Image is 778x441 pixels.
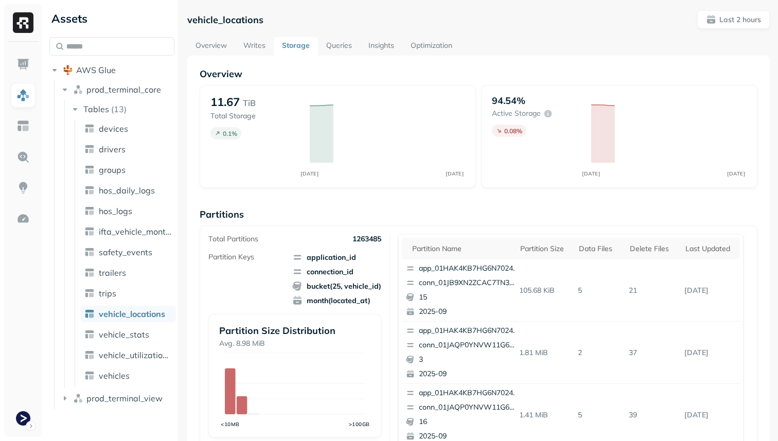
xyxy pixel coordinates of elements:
img: table [84,226,95,237]
div: Delete Files [630,244,675,254]
p: 1263485 [352,234,381,244]
span: trailers [99,268,126,278]
img: table [84,309,95,319]
a: trailers [80,264,176,281]
a: Insights [360,37,402,56]
tspan: <10MB [221,421,240,427]
p: 5 [574,406,625,424]
p: 2025-09 [419,369,519,379]
a: drivers [80,141,176,157]
span: vehicle_stats [99,329,149,340]
span: application_id [292,252,381,262]
span: connection_id [292,267,381,277]
button: Tables(13) [70,101,175,117]
p: Total Storage [210,111,299,121]
img: Terminal [16,411,30,426]
a: vehicles [80,367,176,384]
img: Asset Explorer [16,119,30,133]
img: table [84,247,95,257]
tspan: [DATE] [582,170,600,177]
a: trips [80,285,176,302]
img: namespace [73,393,83,403]
a: Queries [318,37,360,56]
img: table [84,329,95,340]
p: 3 [419,355,519,365]
p: 0.1 % [223,130,237,137]
p: TiB [243,97,256,109]
button: prod_terminal_core [60,81,175,98]
button: app_01HAK4KB7HG6N7024210G3S8D5conn_01JAQP0YNVW11G6AH58PNHHSFX32025-09 [402,322,523,383]
button: app_01HAK4KB7HG6N7024210G3S8D5conn_01JB9XN2ZCAC7TN3AB0FSQ0K2A152025-09 [402,259,523,321]
tspan: >100GB [349,421,370,427]
span: vehicle_utilization_day [99,350,172,360]
span: safety_events [99,247,152,257]
span: month(located_at) [292,295,381,306]
p: Sep 19, 2025 [680,406,740,424]
p: conn_01JAQP0YNVW11G6AH58PNHHSFX [419,402,519,413]
img: table [84,350,95,360]
a: hos_logs [80,203,176,219]
p: 105.68 KiB [515,281,574,299]
p: conn_01JB9XN2ZCAC7TN3AB0FSQ0K2A [419,278,519,288]
p: Overview [200,68,757,80]
a: groups [80,162,176,178]
span: ifta_vehicle_months [99,226,172,237]
p: Sep 19, 2025 [680,344,740,362]
p: 94.54% [492,95,525,107]
p: 2 [574,344,625,362]
span: trips [99,288,116,298]
p: app_01HAK4KB7HG6N7024210G3S8D5 [419,326,519,336]
span: AWS Glue [76,65,116,75]
p: app_01HAK4KB7HG6N7024210G3S8D5 [419,263,519,274]
img: root [63,65,73,75]
p: Avg. 8.98 MiB [219,339,370,348]
p: 16 [419,417,519,427]
p: conn_01JAQP0YNVW11G6AH58PNHHSFX [419,340,519,350]
a: ifta_vehicle_months [80,223,176,240]
img: table [84,371,95,381]
p: Partition Keys [208,252,254,262]
img: table [84,124,95,134]
span: devices [99,124,128,134]
p: Active storage [492,109,541,118]
img: Ryft [13,12,33,33]
a: vehicle_locations [80,306,176,322]
span: groups [99,165,126,175]
p: vehicle_locations [187,14,263,26]
span: vehicles [99,371,130,381]
p: Partition Size Distribution [219,325,370,337]
button: AWS Glue [49,62,174,78]
span: vehicle_locations [99,309,165,319]
div: Partition size [520,244,569,254]
p: 1.41 MiB [515,406,574,424]
tspan: [DATE] [301,170,319,177]
span: drivers [99,144,126,154]
a: vehicle_stats [80,326,176,343]
p: 0.08 % [504,127,522,135]
span: Tables [83,104,109,114]
button: Last 2 hours [697,10,770,29]
tspan: [DATE] [446,170,464,177]
a: devices [80,120,176,137]
p: Partitions [200,208,757,220]
a: Optimization [402,37,461,56]
span: bucket(25, vehicle_id) [292,281,381,291]
div: Assets [49,10,174,27]
img: Assets [16,89,30,102]
p: 39 [625,406,680,424]
p: app_01HAK4KB7HG6N7024210G3S8D5 [419,388,519,398]
a: vehicle_utilization_day [80,347,176,363]
p: 5 [574,281,625,299]
a: safety_events [80,244,176,260]
a: Overview [187,37,235,56]
img: table [84,185,95,196]
img: table [84,288,95,298]
span: prod_terminal_view [86,393,163,403]
div: Data Files [579,244,620,254]
img: table [84,144,95,154]
p: Sep 19, 2025 [680,281,740,299]
p: ( 13 ) [111,104,127,114]
div: Last updated [685,244,735,254]
span: hos_daily_logs [99,185,155,196]
p: 2025-09 [419,307,519,317]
